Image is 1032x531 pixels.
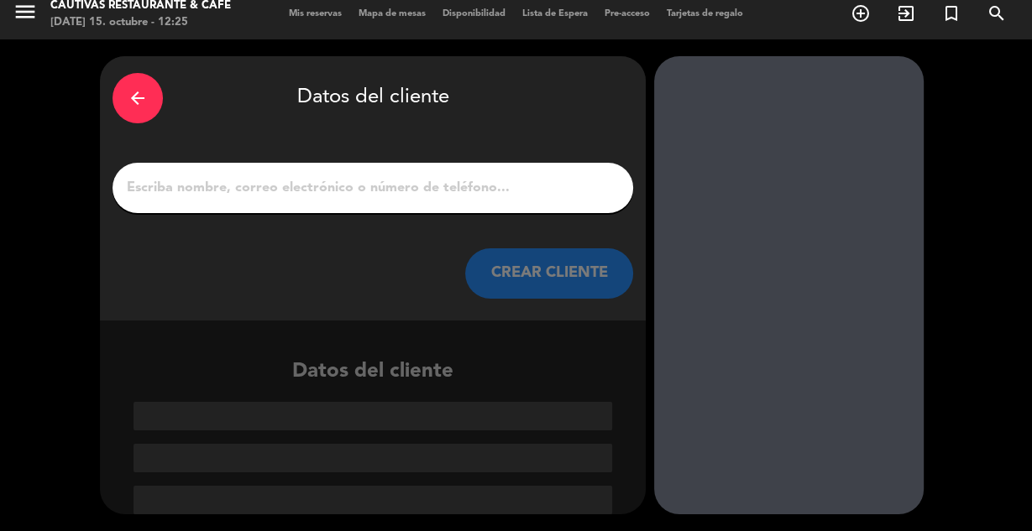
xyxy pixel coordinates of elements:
i: arrow_back [128,88,148,108]
i: exit_to_app [896,3,916,23]
i: turned_in_not [941,3,961,23]
div: Datos del cliente [100,356,646,514]
input: Escriba nombre, correo electrónico o número de teléfono... [125,176,621,200]
i: search [987,3,1007,23]
button: CREAR CLIENTE [465,248,633,299]
span: Mapa de mesas [350,9,434,18]
span: Pre-acceso [596,9,658,18]
span: Mis reservas [280,9,350,18]
div: Datos del cliente [113,69,633,128]
div: [DATE] 15. octubre - 12:25 [50,14,231,31]
span: Tarjetas de regalo [658,9,752,18]
span: Disponibilidad [434,9,514,18]
span: Lista de Espera [514,9,596,18]
i: add_circle_outline [851,3,871,23]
